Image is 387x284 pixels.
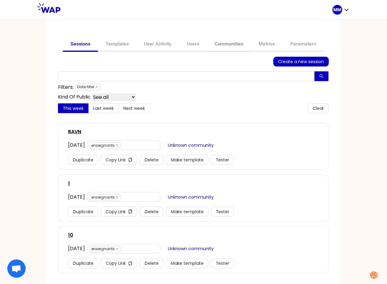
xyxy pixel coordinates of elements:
span: Delete [145,208,159,215]
div: [DATE] [68,142,85,149]
span: Make template [171,260,204,267]
span: Duplicate [73,260,93,267]
span: Delete [145,260,159,267]
button: Unknown community [163,244,219,254]
button: Tester [211,259,234,268]
a: 1 [68,180,70,187]
span: close [116,248,119,251]
button: Delete [140,155,164,165]
p: MM [334,7,342,13]
span: Last week [93,105,114,111]
span: This week [63,105,84,111]
span: Duplicate [73,208,93,215]
button: Create a new session [273,57,329,67]
button: Copy Linkcopy [101,155,137,165]
span: Clear [313,105,324,112]
button: search [315,71,329,81]
div: [DATE] [68,245,85,253]
span: Create a new session [278,58,324,65]
span: Copy Link [106,260,126,267]
span: copy [128,210,132,214]
button: Unknown community [163,140,219,150]
a: Metrics [251,37,283,52]
button: Duplicate [68,207,98,217]
button: Tester [211,155,234,165]
span: copy [128,261,132,266]
span: Unknown community [168,194,214,200]
span: Unknown community [168,246,214,252]
span: Copy Link [106,156,126,163]
button: Manage your preferences about cookies [366,268,382,282]
span: search [320,74,324,79]
span: close [116,196,119,199]
a: Parameters [283,37,324,52]
span: Unknown community [168,142,214,149]
span: enseignants [89,194,121,201]
a: Templates [98,37,136,52]
span: Tester [216,156,230,163]
button: Delete [140,259,164,268]
button: Make template [166,259,208,268]
button: Duplicate [68,155,98,165]
span: Date filter [75,84,101,91]
button: Copy Linkcopy [101,259,137,268]
button: Duplicate [68,259,98,268]
div: [DATE] [68,193,85,201]
button: Copy Linkcopy [101,207,137,217]
span: Duplicate [73,156,93,163]
span: copy [128,158,132,163]
button: Tester [211,207,234,217]
a: RAVN [68,128,81,135]
span: Copy Link [106,208,126,215]
span: close [95,85,98,88]
p: Kind Of Public [58,93,91,101]
span: Make template [171,208,204,215]
button: MM [333,5,350,15]
span: Next week [123,105,145,111]
button: Make template [166,155,208,165]
a: User Activity [136,37,179,52]
p: Filters: [58,84,74,91]
span: Tester [216,260,230,267]
a: 10 [68,232,73,239]
a: Users [179,37,207,52]
span: Tester [216,208,230,215]
button: Unknown community [163,192,219,202]
button: Delete [140,207,164,217]
a: Sessions [63,37,98,52]
button: Make template [166,207,208,217]
a: Communities [207,37,251,52]
span: enseignants [89,246,121,253]
span: Delete [145,156,159,163]
button: Clear [308,103,329,113]
span: close [116,144,119,147]
span: enseignants [89,142,121,149]
a: Ouvrir le chat [7,260,26,278]
span: Make template [171,156,204,163]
